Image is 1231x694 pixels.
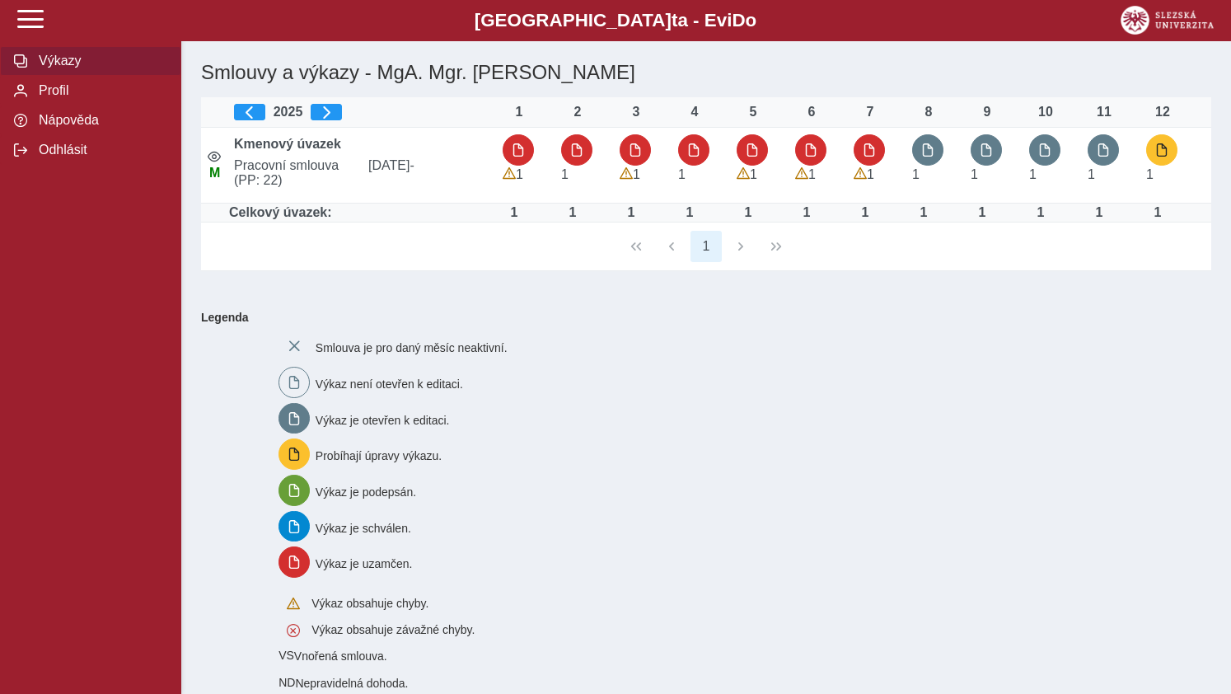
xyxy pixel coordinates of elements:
[209,166,220,180] span: Údaje souhlasí s údaji v Magionu
[410,158,414,172] span: -
[907,205,940,220] div: Úvazek : 8 h / den. 40 h / týden.
[737,167,750,181] span: Výkaz obsahuje upozornění.
[737,105,770,120] div: 5
[750,167,757,181] span: Úvazek : 8 h / den. 40 h / týden.
[316,413,450,426] span: Výkaz je otevřen k editaci.
[795,167,808,181] span: Výkaz obsahuje upozornění.
[912,167,920,181] span: Úvazek : 8 h / den. 40 h / týden.
[633,167,640,181] span: Úvazek : 8 h / den. 40 h / týden.
[1024,205,1057,220] div: Úvazek : 8 h / den. 40 h / týden.
[1146,105,1179,120] div: 12
[912,105,945,120] div: 8
[194,304,1205,331] b: Legenda
[971,167,978,181] span: Úvazek : 8 h / den. 40 h / týden.
[746,10,757,30] span: o
[854,167,867,181] span: Výkaz obsahuje upozornění.
[556,205,589,220] div: Úvazek : 8 h / den. 40 h / týden.
[316,557,413,570] span: Výkaz je uzamčen.
[966,205,999,220] div: Úvazek : 8 h / den. 40 h / týden.
[503,105,536,120] div: 1
[227,204,496,223] td: Celkový úvazek:
[34,54,167,68] span: Výkazy
[1146,167,1154,181] span: Úvazek : 8 h / den. 40 h / týden.
[672,10,677,30] span: t
[234,137,341,151] b: Kmenový úvazek
[194,54,1047,91] h1: Smlouvy a výkazy - MgA. Mgr. [PERSON_NAME]
[34,83,167,98] span: Profil
[362,158,496,188] span: [DATE]
[678,167,686,181] span: Úvazek : 8 h / den. 40 h / týden.
[278,676,295,689] span: Smlouva vnořená do kmene
[1141,205,1174,220] div: Úvazek : 8 h / den. 40 h / týden.
[316,341,508,354] span: Smlouva je pro daný měsíc neaktivní.
[1029,167,1037,181] span: Úvazek : 8 h / den. 40 h / týden.
[673,205,706,220] div: Úvazek : 8 h / den. 40 h / týden.
[227,158,362,188] span: Pracovní smlouva (PP: 22)
[234,104,489,120] div: 2025
[498,205,531,220] div: Úvazek : 8 h / den. 40 h / týden.
[849,205,882,220] div: Úvazek : 8 h / den. 40 h / týden.
[1029,105,1062,120] div: 10
[294,649,387,663] span: Vnořená smlouva.
[316,485,416,499] span: Výkaz je podepsán.
[49,10,1182,31] b: [GEOGRAPHIC_DATA] a - Evi
[34,143,167,157] span: Odhlásit
[316,449,442,462] span: Probíhají úpravy výkazu.
[1088,167,1095,181] span: Úvazek : 8 h / den. 40 h / týden.
[790,205,823,220] div: Úvazek : 8 h / den. 40 h / týden.
[615,205,648,220] div: Úvazek : 8 h / den. 40 h / týden.
[795,105,828,120] div: 6
[971,105,1004,120] div: 9
[316,521,411,534] span: Výkaz je schválen.
[311,623,475,636] span: Výkaz obsahuje závažné chyby.
[620,105,653,120] div: 3
[808,167,816,181] span: Úvazek : 8 h / den. 40 h / týden.
[561,105,594,120] div: 2
[34,113,167,128] span: Nápověda
[316,377,463,391] span: Výkaz není otevřen k editaci.
[1121,6,1214,35] img: logo_web_su.png
[503,167,516,181] span: Výkaz obsahuje upozornění.
[561,167,569,181] span: Úvazek : 8 h / den. 40 h / týden.
[854,105,887,120] div: 7
[295,677,408,690] span: Nepravidelná dohoda.
[678,105,711,120] div: 4
[620,167,633,181] span: Výkaz obsahuje upozornění.
[732,205,765,220] div: Úvazek : 8 h / den. 40 h / týden.
[311,597,428,610] span: Výkaz obsahuje chyby.
[867,167,874,181] span: Úvazek : 8 h / den. 40 h / týden.
[516,167,523,181] span: Úvazek : 8 h / den. 40 h / týden.
[732,10,745,30] span: D
[1083,205,1116,220] div: Úvazek : 8 h / den. 40 h / týden.
[278,649,294,662] span: Smlouva vnořená do kmene
[1088,105,1121,120] div: 11
[690,231,722,262] button: 1
[208,150,221,163] i: Smlouva je aktivní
